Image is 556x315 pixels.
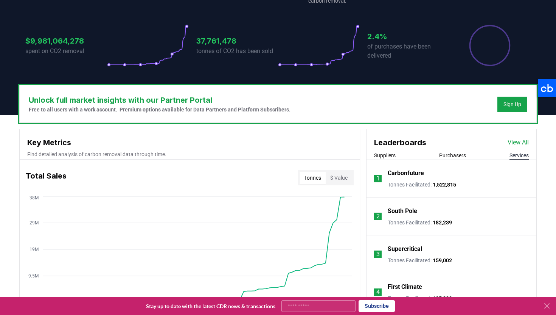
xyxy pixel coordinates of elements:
h3: Total Sales [26,170,67,185]
button: $ Value [326,172,352,184]
h3: Key Metrics [27,137,352,148]
a: Supercritical [388,244,422,254]
a: View All [508,138,529,147]
p: 1 [376,174,380,183]
p: Tonnes Facilitated : [388,219,452,226]
h3: Unlock full market insights with our Partner Portal [29,94,290,106]
p: Find detailed analysis of carbon removal data through time. [27,150,352,158]
a: Carbonfuture [388,169,424,178]
span: 159,002 [433,257,452,263]
tspan: 38M [30,195,39,201]
a: Sign Up [503,100,521,108]
h3: $9,981,064,278 [25,35,107,47]
tspan: 19M [30,247,39,252]
p: Free to all users with a work account. Premium options available for Data Partners and Platform S... [29,106,290,113]
p: tonnes of CO2 has been sold [196,47,278,56]
a: First Climate [388,282,422,291]
tspan: 29M [30,220,39,226]
p: of purchases have been delivered [367,42,449,60]
div: Percentage of sales delivered [469,24,511,67]
span: 1,522,815 [433,182,456,188]
span: 135,223 [433,295,452,301]
button: Sign Up [497,97,527,112]
p: 4 [376,288,380,297]
p: 3 [376,250,380,259]
span: 182,239 [433,219,452,226]
button: Services [509,152,529,159]
p: spent on CO2 removal [25,47,107,56]
h3: 37,761,478 [196,35,278,47]
button: Purchasers [439,152,466,159]
p: Tonnes Facilitated : [388,257,452,264]
tspan: 9.5M [28,273,39,279]
a: South Pole [388,207,417,216]
h3: Leaderboards [374,137,426,148]
p: Tonnes Facilitated : [388,181,456,188]
p: Tonnes Facilitated : [388,295,452,302]
p: 2 [376,212,380,221]
button: Suppliers [374,152,396,159]
h3: 2.4% [367,31,449,42]
button: Tonnes [300,172,326,184]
